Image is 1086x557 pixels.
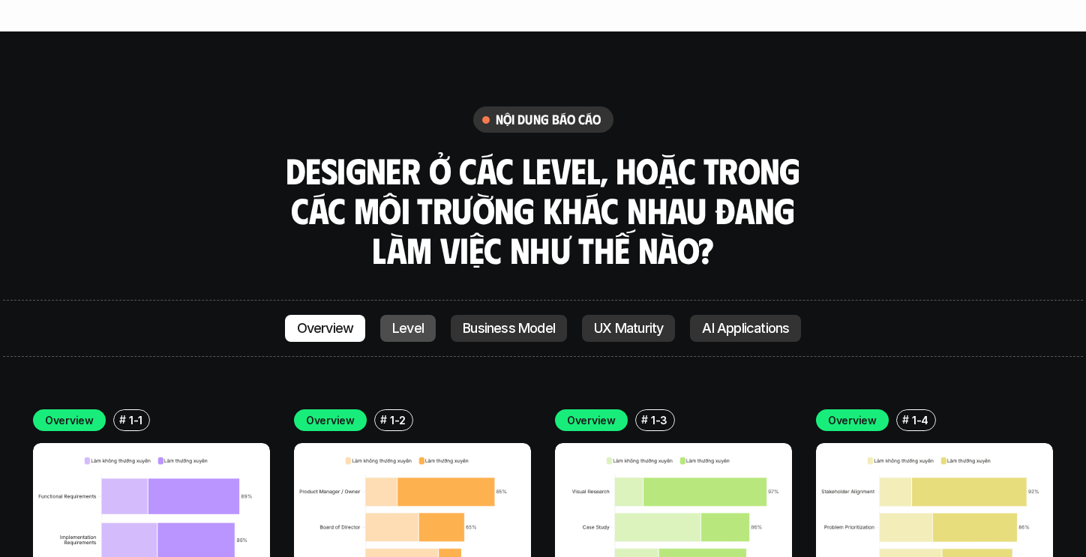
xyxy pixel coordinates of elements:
p: AI Applications [702,321,789,336]
p: Overview [828,412,877,428]
h6: # [902,414,909,425]
h6: # [380,414,387,425]
a: UX Maturity [582,315,675,342]
p: 1-2 [390,412,406,428]
p: 1-3 [651,412,667,428]
h6: # [641,414,648,425]
a: Overview [285,315,366,342]
p: Overview [45,412,94,428]
h6: nội dung báo cáo [496,111,601,128]
a: Business Model [451,315,567,342]
p: Business Model [463,321,555,336]
a: Level [380,315,436,342]
h6: # [119,414,126,425]
p: Overview [297,321,354,336]
h3: Designer ở các level, hoặc trong các môi trường khác nhau đang làm việc như thế nào? [280,151,805,269]
p: Level [392,321,424,336]
p: Overview [306,412,355,428]
p: UX Maturity [594,321,663,336]
a: AI Applications [690,315,801,342]
p: 1-1 [129,412,142,428]
p: 1-4 [912,412,928,428]
p: Overview [567,412,616,428]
